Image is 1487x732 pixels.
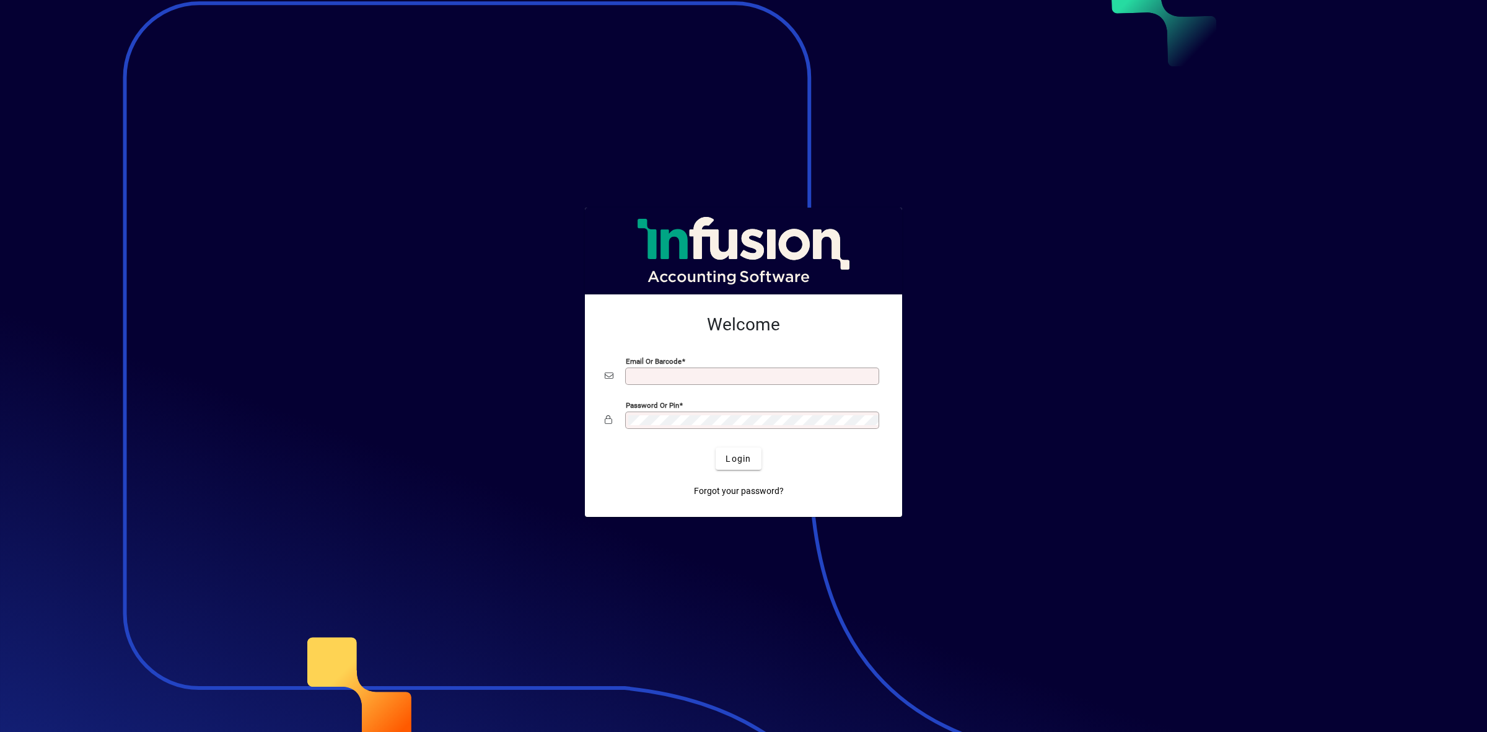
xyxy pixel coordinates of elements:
[716,448,761,470] button: Login
[726,452,751,465] span: Login
[605,314,882,335] h2: Welcome
[689,480,789,502] a: Forgot your password?
[626,357,682,366] mat-label: Email or Barcode
[694,485,784,498] span: Forgot your password?
[626,401,679,410] mat-label: Password or Pin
